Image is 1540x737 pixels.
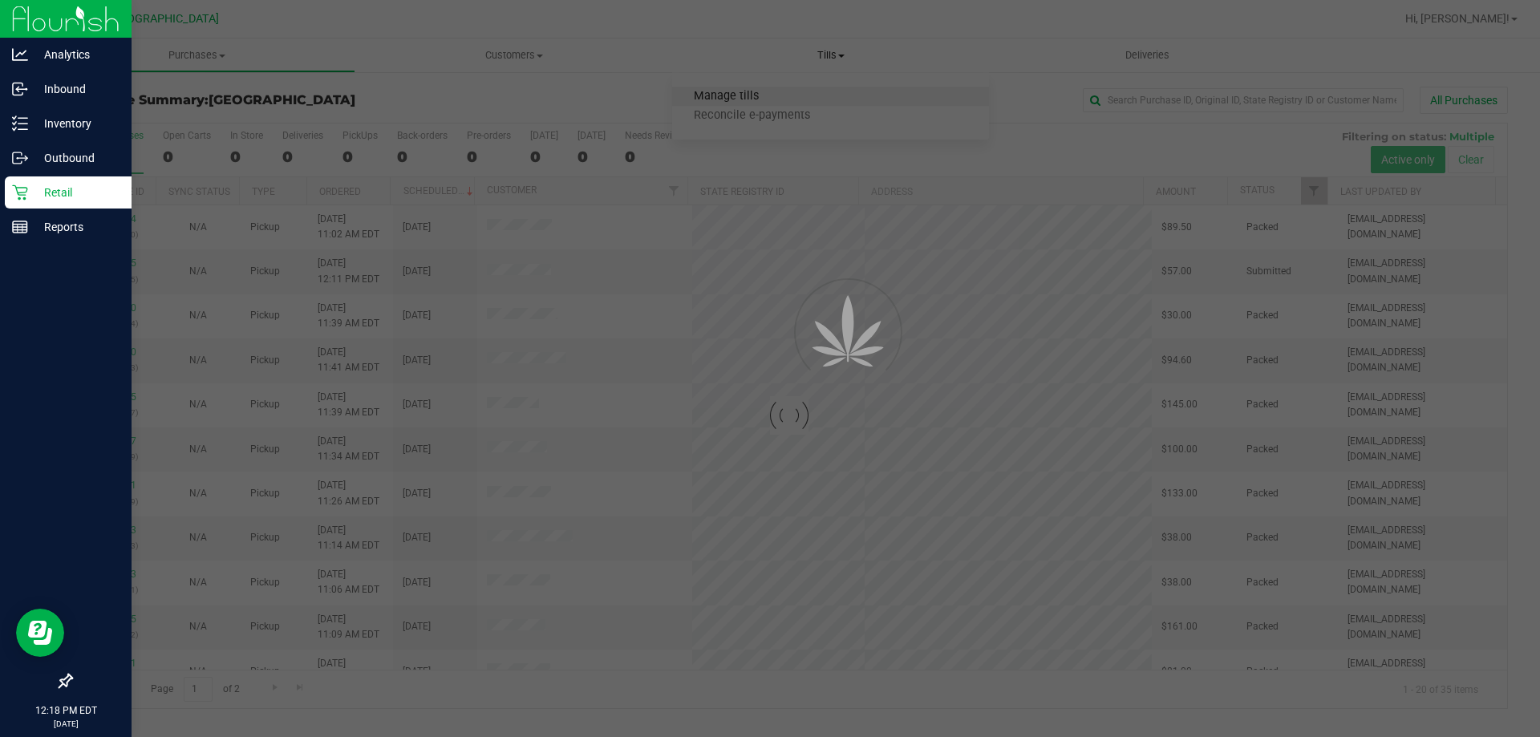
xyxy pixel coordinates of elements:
[7,703,124,718] p: 12:18 PM EDT
[7,718,124,730] p: [DATE]
[28,183,124,202] p: Retail
[28,45,124,64] p: Analytics
[28,79,124,99] p: Inbound
[28,217,124,237] p: Reports
[12,47,28,63] inline-svg: Analytics
[28,114,124,133] p: Inventory
[28,148,124,168] p: Outbound
[16,609,64,657] iframe: Resource center
[12,150,28,166] inline-svg: Outbound
[12,219,28,235] inline-svg: Reports
[12,81,28,97] inline-svg: Inbound
[12,184,28,200] inline-svg: Retail
[12,115,28,132] inline-svg: Inventory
